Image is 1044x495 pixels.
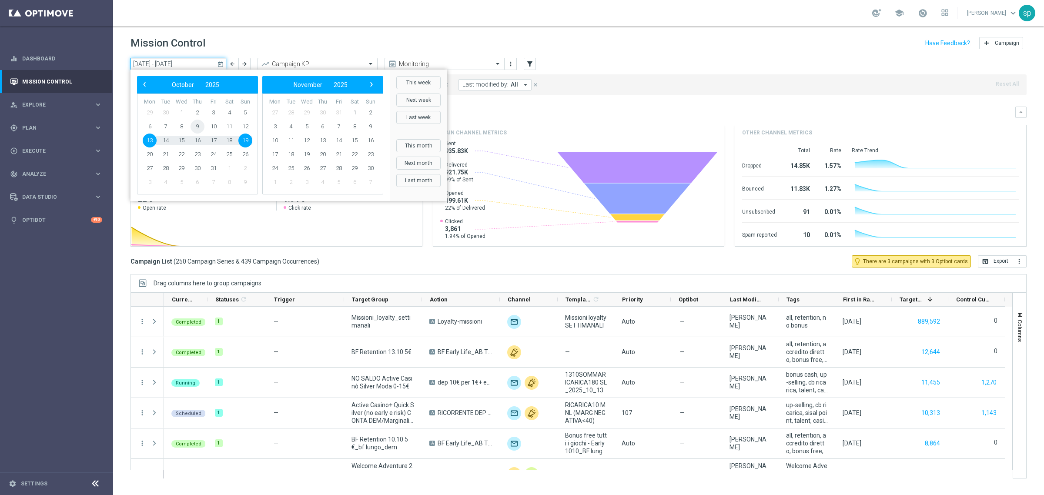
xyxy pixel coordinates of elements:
div: track_changes Analyze keyboard_arrow_right [10,171,103,177]
bs-daterangepicker-container: calendar [130,70,447,201]
span: 4 [316,175,330,189]
span: RICORRENTE DEP fasce up to 25000 [438,409,492,417]
div: Explore [10,101,94,109]
span: 29 [300,106,314,120]
div: Bounced [742,181,777,195]
div: 0.01% [820,204,841,218]
span: 28 [332,161,346,175]
button: November [288,79,328,90]
th: weekday [205,98,221,106]
span: 26 [300,161,314,175]
div: Total [787,147,810,154]
div: 11.83K [787,181,810,195]
span: 30 [191,161,204,175]
span: A [429,349,435,355]
i: more_vert [138,439,146,447]
th: weekday [190,98,206,106]
button: Mission Control [10,78,103,85]
div: 10 [787,227,810,241]
span: 19 [300,147,314,161]
span: 3 [300,175,314,189]
button: open_in_browser Export [978,255,1012,268]
div: Optibot [10,208,102,231]
div: 91 [787,204,810,218]
span: 4 [159,175,173,189]
span: 2025 [334,81,348,88]
span: 29 [174,161,188,175]
span: 7 [159,120,173,134]
span: dep 10€ per 1€+ extrabonus 15% fino a 180€ [438,378,492,386]
span: 7 [364,175,378,189]
th: weekday [221,98,238,106]
span: There are 3 campaigns with 3 Optibot cards [863,258,968,265]
span: 5 [174,175,188,189]
img: Other [507,345,521,359]
img: Optimail [507,315,521,329]
div: Press SPACE to select this row. [164,459,1005,489]
div: Data Studio [10,193,94,201]
span: 3,861 [445,225,485,233]
span: 14 [332,134,346,147]
div: Press SPACE to select this row. [131,459,164,489]
i: track_changes [10,170,18,178]
span: 9 [364,120,378,134]
button: lightbulb_outline There are 3 campaigns with 3 Optibot cards [852,255,971,268]
div: Dropped [742,158,777,172]
h4: Other channel metrics [742,129,812,137]
span: keyboard_arrow_down [1008,8,1018,18]
i: arrow_back [229,61,235,67]
span: 2025 [205,81,219,88]
span: November [294,81,322,88]
span: 31 [207,161,221,175]
span: Execute [22,148,94,154]
div: Plan [10,124,94,132]
button: 1,143 [980,408,997,418]
button: equalizer Dashboard [10,55,103,62]
div: sp [1019,5,1035,21]
button: › [365,79,377,90]
span: 24 [207,147,221,161]
div: Press SPACE to select this row. [164,307,1005,337]
button: 889,592 [917,316,941,327]
i: more_vert [138,378,146,386]
span: 1 [268,175,282,189]
span: 30 [159,106,173,120]
span: 2 [238,161,252,175]
th: weekday [299,98,315,106]
span: A [429,410,435,415]
button: add Campaign [979,37,1023,49]
span: 30 [364,161,378,175]
span: 8 [174,120,188,134]
span: Statuses [215,296,239,303]
button: 8,864 [924,438,941,449]
span: 11 [222,120,236,134]
div: Press SPACE to select this row. [131,428,164,459]
i: more_vert [138,409,146,417]
button: Last month [396,174,441,187]
button: 2025 [200,79,225,90]
div: Press SPACE to select this row. [164,368,1005,398]
input: Select date range [130,58,226,70]
i: refresh [592,296,599,303]
img: Optimail [507,437,521,451]
div: person_search Explore keyboard_arrow_right [10,101,103,108]
label: 0 [994,317,997,324]
span: BF Early Life_AB TEST BF lungo [438,439,492,447]
i: keyboard_arrow_down [1018,109,1024,115]
span: 1 [222,161,236,175]
div: Press SPACE to select this row. [131,398,164,428]
span: Last modified by: [462,81,509,88]
button: 10,313 [920,408,941,418]
span: ‹ [139,79,150,90]
span: 18 [222,134,236,147]
button: gps_fixed Plan keyboard_arrow_right [10,124,103,131]
i: lightbulb_outline [853,258,861,265]
ng-select: Monitoring [385,58,505,70]
i: arrow_forward [241,61,248,67]
bs-datepicker-navigation-view: ​ ​ ​ [264,79,377,90]
span: 22% of Delivered [445,204,485,211]
img: In-app Inbox [525,467,539,481]
i: more_vert [138,318,146,325]
div: Spam reported [742,227,777,241]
